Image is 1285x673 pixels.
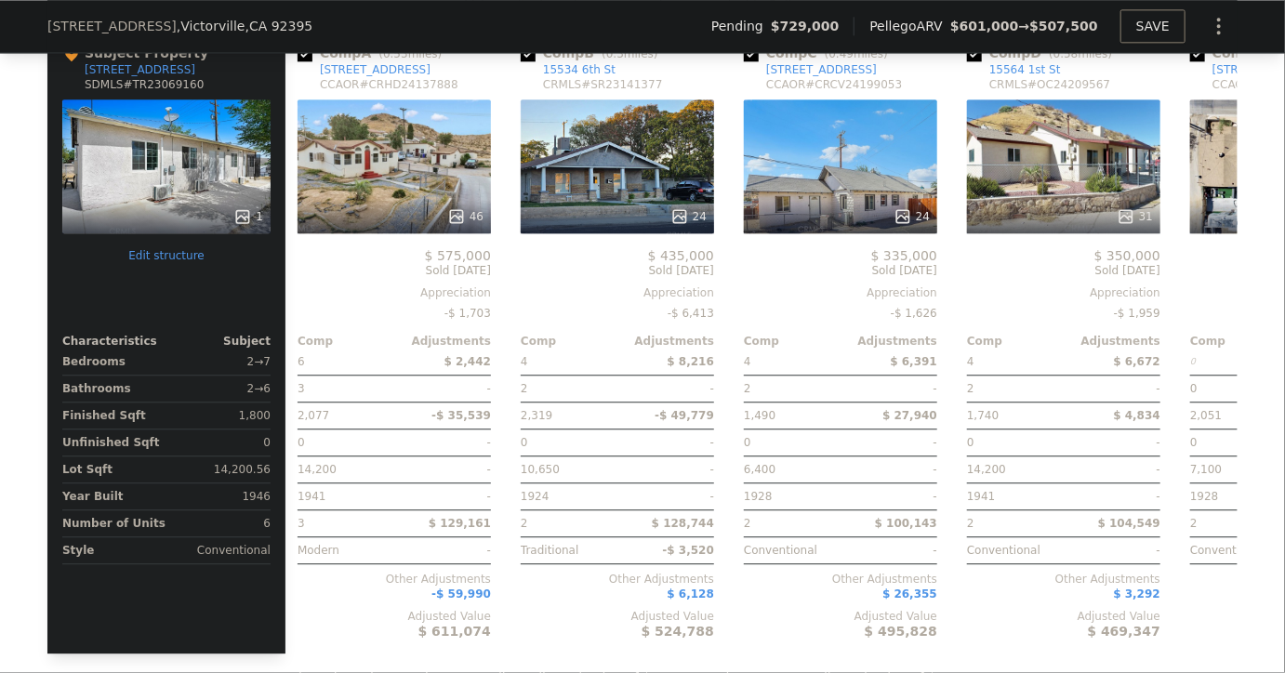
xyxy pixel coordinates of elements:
[871,248,937,263] span: $ 335,000
[166,334,271,349] div: Subject
[1029,19,1098,33] span: $507,500
[298,436,305,449] span: 0
[967,409,999,422] span: 1,740
[594,47,665,60] span: ( miles)
[668,587,714,600] span: $ 6,128
[967,285,1160,300] div: Appreciation
[1190,349,1283,375] div: 0
[170,537,271,563] div: Conventional
[744,355,751,368] span: 4
[170,429,271,455] div: 0
[967,62,1061,77] a: 15564 1st St
[891,307,937,320] span: -$ 1,626
[844,483,937,509] div: -
[967,510,1060,536] div: 2
[967,44,1119,62] div: Comp D
[447,207,484,226] div: 46
[950,19,1019,33] span: $601,000
[85,77,204,92] div: SDMLS # TR23069160
[744,285,937,300] div: Appreciation
[652,517,714,530] span: $ 128,744
[875,517,937,530] span: $ 100,143
[398,456,491,482] div: -
[642,624,714,639] span: $ 524,788
[398,376,491,402] div: -
[521,376,614,402] div: 2
[170,349,271,375] div: 2 → 7
[62,402,163,429] div: Finished Sqft
[744,62,877,77] a: [STREET_ADDRESS]
[844,429,937,455] div: -
[62,510,166,536] div: Number of Units
[521,510,614,536] div: 2
[245,19,313,33] span: , CA 92395
[298,463,337,476] span: 14,200
[967,334,1064,349] div: Comp
[298,572,491,587] div: Other Adjustments
[663,544,714,557] span: -$ 3,520
[521,355,528,368] span: 4
[967,436,974,449] span: 0
[1114,307,1160,320] span: -$ 1,959
[298,263,491,278] span: Sold [DATE]
[521,409,552,422] span: 2,319
[521,483,614,509] div: 1924
[444,307,491,320] span: -$ 1,703
[865,624,937,639] span: $ 495,828
[543,77,662,92] div: CRMLS # SR23141377
[1064,334,1160,349] div: Adjustments
[62,376,163,402] div: Bathrooms
[1117,207,1153,226] div: 31
[869,17,950,35] span: Pellego ARV
[621,429,714,455] div: -
[817,47,895,60] span: ( miles)
[298,537,391,563] div: Modern
[521,609,714,624] div: Adjusted Value
[371,47,449,60] span: ( miles)
[320,62,431,77] div: [STREET_ADDRESS]
[1190,463,1222,476] span: 7,100
[298,510,391,536] div: 3
[521,62,616,77] a: 15534 6th St
[744,510,837,536] div: 2
[85,62,195,77] div: [STREET_ADDRESS]
[47,17,177,35] span: [STREET_ADDRESS]
[521,572,714,587] div: Other Adjustments
[1094,248,1160,263] span: $ 350,000
[967,483,1060,509] div: 1941
[298,609,491,624] div: Adjusted Value
[1114,409,1160,422] span: $ 4,834
[744,537,837,563] div: Conventional
[1120,9,1186,43] button: SAVE
[1114,587,1160,600] span: $ 3,292
[882,409,937,422] span: $ 27,940
[425,248,491,263] span: $ 575,000
[170,483,271,509] div: 1946
[844,376,937,402] div: -
[1190,537,1283,563] div: Conventional
[1190,409,1222,422] span: 2,051
[298,483,391,509] div: 1941
[398,483,491,509] div: -
[766,62,877,77] div: [STREET_ADDRESS]
[298,355,305,368] span: 6
[170,456,271,482] div: 14,200.56
[1190,483,1283,509] div: 1928
[62,456,163,482] div: Lot Sqft
[744,609,937,624] div: Adjusted Value
[967,609,1160,624] div: Adjusted Value
[431,587,491,600] span: -$ 59,990
[298,334,394,349] div: Comp
[1114,355,1160,368] span: $ 6,672
[828,47,854,60] span: 0.49
[62,248,271,263] button: Edit structure
[894,207,930,226] div: 24
[62,349,163,375] div: Bedrooms
[521,537,614,563] div: Traditional
[521,263,714,278] span: Sold [DATE]
[394,334,491,349] div: Adjustments
[1088,624,1160,639] span: $ 469,347
[621,376,714,402] div: -
[298,376,391,402] div: 3
[967,572,1160,587] div: Other Adjustments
